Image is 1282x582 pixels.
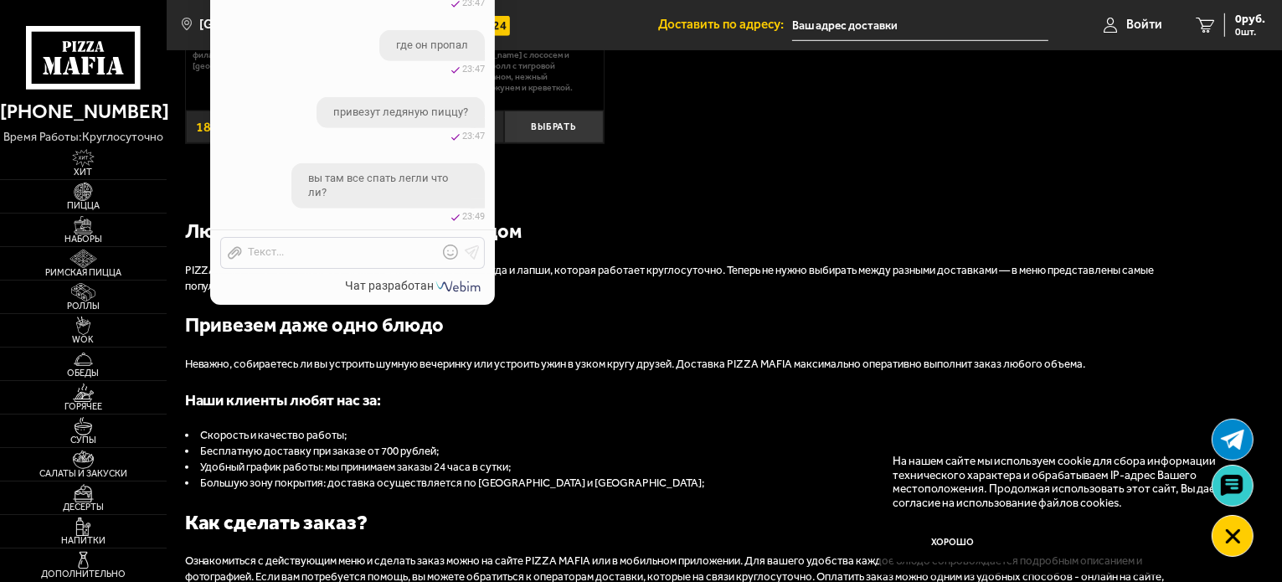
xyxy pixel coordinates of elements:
[396,39,468,53] span: где он пропал
[893,523,1013,563] button: Хорошо
[1126,18,1162,31] span: Войти
[185,219,523,243] b: Любимые блюда с доставкой на дом
[185,460,1190,476] li: Удобный график работы: мы принимаем заказы 24 часа в сутки;
[792,10,1048,41] input: Ваш адрес доставки
[462,211,485,222] span: 23:49
[308,172,468,200] span: вы там все спать легли что ли?
[1235,13,1265,25] span: 0 руб.
[185,391,382,409] span: Наши клиенты любят нас за:
[333,106,468,120] span: привезут ледяную пиццу?
[185,476,1190,492] li: Большую зону покрытия: доставка осуществляется по [GEOGRAPHIC_DATA] и [GEOGRAPHIC_DATA];
[185,263,1190,295] p: PIZZA MAFIA — это служба доставки пиццы, роллов, стрит-фуда и лапши, которая работает круглосуточ...
[185,428,1190,444] li: Скорость и качество работы;
[658,18,792,31] span: Доставить по адресу:
[462,64,485,75] span: 23:47
[893,454,1240,509] p: На нашем сайте мы используем cookie для сбора информации технического характера и обрабатываем IP...
[185,444,1190,460] li: Бесплатную доставку при заказе от 700 рублей;
[504,111,603,143] button: Выбрать
[185,313,445,337] b: Привезем даже одно блюдо
[1235,27,1265,37] span: 0 шт.
[185,357,1190,373] p: Неважно, собираетесь ли вы устроить шумную вечеринку или устроить ужин в узком кругу друзей. Дост...
[462,131,485,142] span: 23:47
[185,511,368,534] b: Как сделать заказ?
[345,279,484,292] a: Чат разработан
